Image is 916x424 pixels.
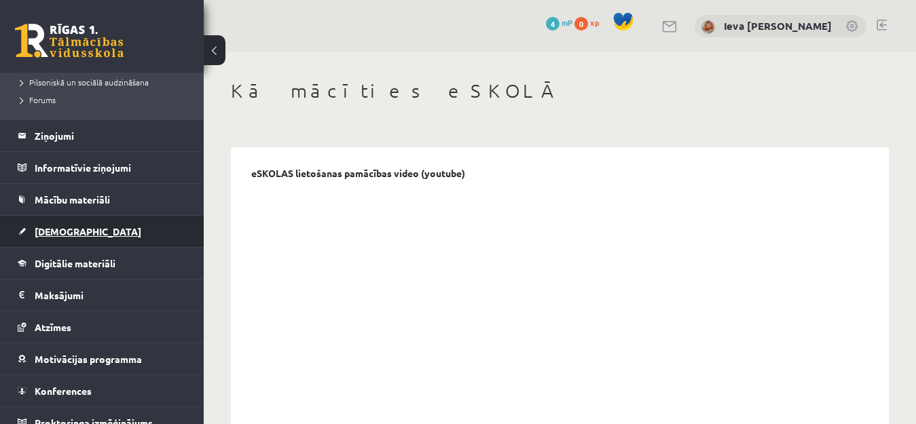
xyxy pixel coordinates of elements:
[18,280,187,311] a: Maksājumi
[18,152,187,183] a: Informatīvie ziņojumi
[574,17,588,31] span: 0
[18,248,187,279] a: Digitālie materiāli
[18,375,187,406] a: Konferences
[15,24,124,58] a: Rīgas 1. Tālmācības vidusskola
[35,257,115,269] span: Digitālie materiāli
[35,385,92,397] span: Konferences
[574,17,606,28] a: 0 xp
[562,17,572,28] span: mP
[20,76,190,88] a: Pilsoniskā un sociālā audzināšana
[35,321,71,333] span: Atzīmes
[590,17,599,28] span: xp
[35,225,141,237] span: [DEMOGRAPHIC_DATA]
[35,152,187,183] legend: Informatīvie ziņojumi
[18,184,187,215] a: Mācību materiāli
[18,311,187,343] a: Atzīmes
[18,120,187,151] a: Ziņojumi
[724,19,832,33] a: Ieva [PERSON_NAME]
[35,353,142,365] span: Motivācijas programma
[35,120,187,151] legend: Ziņojumi
[231,79,889,102] h1: Kā mācīties eSKOLĀ
[35,280,187,311] legend: Maksājumi
[546,17,572,28] a: 4 mP
[20,77,149,88] span: Pilsoniskā un sociālā audzināšana
[18,216,187,247] a: [DEMOGRAPHIC_DATA]
[18,343,187,374] a: Motivācijas programma
[20,94,56,105] span: Forums
[546,17,560,31] span: 4
[251,168,465,179] p: eSKOLAS lietošanas pamācības video (youtube)
[35,193,110,206] span: Mācību materiāli
[20,94,190,106] a: Forums
[701,20,715,34] img: Ieva Marija Deksne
